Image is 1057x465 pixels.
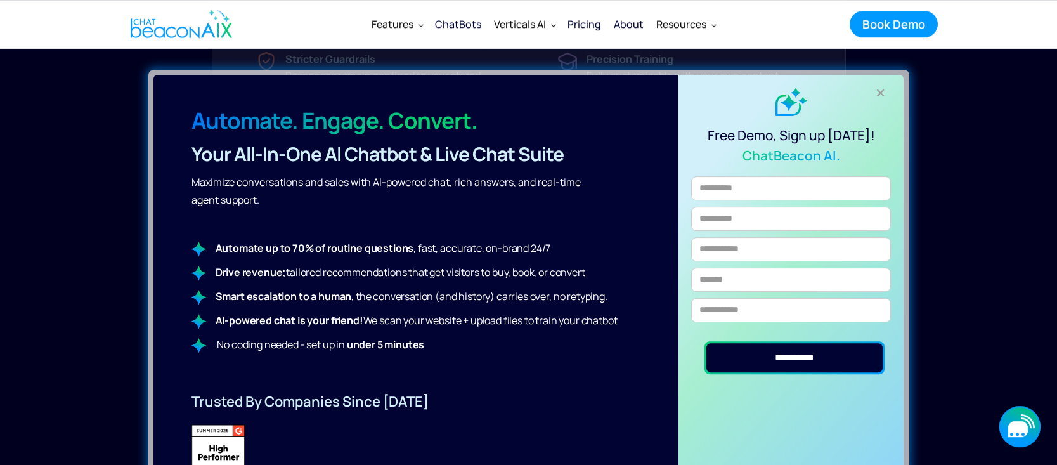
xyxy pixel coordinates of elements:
[656,15,706,33] div: Resources
[153,391,679,412] h5: Trusted by companies Since [DATE]
[216,263,585,281] div: tailored recommendations that get visitors to buy, book, or convert
[216,311,618,329] div: We scan your website + upload files to train your chatbot
[191,141,602,167] h4: Your all-in-one Al Chatbot & Live Chat Suite
[418,22,424,27] img: Dropdown
[429,9,488,39] a: ChatBots
[191,107,602,135] h3: Automate. Engage. Convert.
[870,82,891,103] div: +
[120,2,239,46] a: home
[216,336,425,353] div: No coding needed - set up in
[216,239,551,257] div: , fast, accurate, on-brand 24/7
[216,287,607,305] div: , the conversation (and history) carries over, no retyping.
[561,8,607,41] a: Pricing
[691,116,891,166] div: Free Demo, Sign up [DATE]!
[216,265,287,279] strong: Drive revenue;
[365,9,429,39] div: Features
[650,9,722,39] div: Resources
[607,8,650,41] a: About
[191,215,602,233] p: ‍
[711,22,717,27] img: Dropdown
[435,15,481,33] div: ChatBots
[216,289,352,303] strong: Smart escalation to a human
[567,15,601,33] div: Pricing
[742,147,840,164] strong: ChatBeacon AI.
[850,11,938,37] a: Book Demo
[347,337,425,351] strong: under 5 minutes
[191,173,602,209] p: Maximize conversations and sales with Al-powered chat, rich answers, and real-time agent support.
[216,241,414,255] strong: Automate up to 70% of routine questions
[551,22,556,27] img: Dropdown
[862,16,925,32] div: Book Demo
[372,15,413,33] div: Features
[691,176,891,374] form: Email Form
[494,15,546,33] div: Verticals AI
[614,15,644,33] div: About
[488,9,561,39] div: Verticals AI
[216,313,363,327] strong: AI-powered chat is your friend!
